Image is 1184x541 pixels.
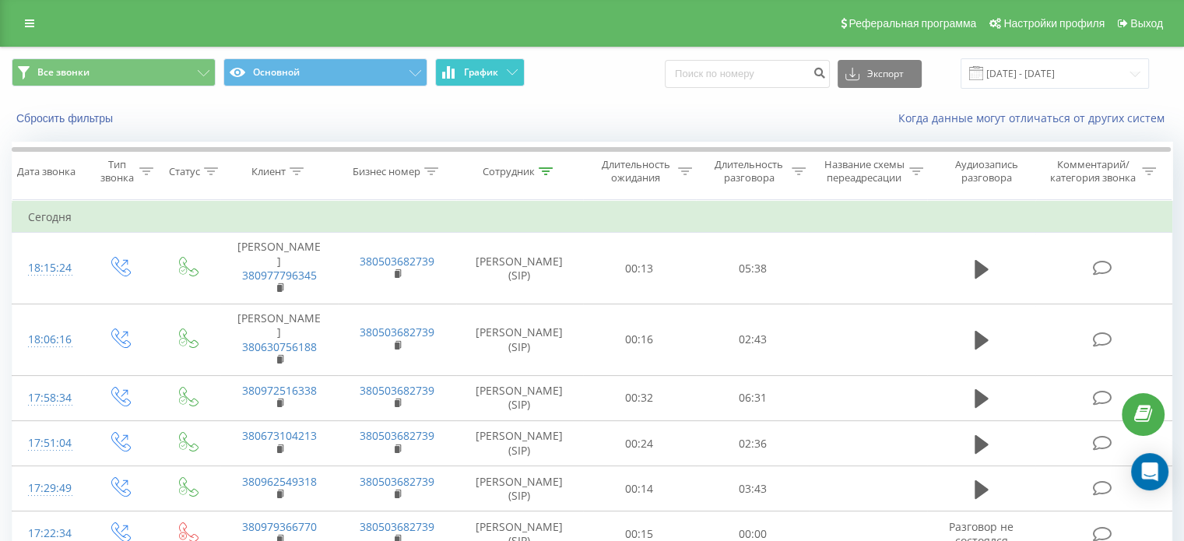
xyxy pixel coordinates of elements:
[12,111,121,125] button: Сбросить фильтры
[242,428,317,443] a: 380673104213
[464,67,498,78] span: График
[898,111,1172,125] a: Когда данные могут отличаться от других систем
[583,466,696,511] td: 00:14
[583,375,696,420] td: 00:32
[1130,17,1163,30] span: Выход
[220,304,338,376] td: [PERSON_NAME]
[223,58,427,86] button: Основной
[848,17,976,30] span: Реферальная программа
[583,304,696,376] td: 00:16
[583,233,696,304] td: 00:13
[941,158,1032,184] div: Аудиозапись разговора
[1131,453,1168,490] div: Open Intercom Messenger
[456,421,583,466] td: [PERSON_NAME] (SIP)
[838,60,922,88] button: Экспорт
[169,165,200,178] div: Статус
[242,383,317,398] a: 380972516338
[28,253,69,283] div: 18:15:24
[360,474,434,489] a: 380503682739
[665,60,830,88] input: Поиск по номеру
[353,165,420,178] div: Бизнес номер
[242,339,317,354] a: 380630756188
[360,254,434,269] a: 380503682739
[360,383,434,398] a: 380503682739
[456,375,583,420] td: [PERSON_NAME] (SIP)
[37,66,90,79] span: Все звонки
[220,233,338,304] td: [PERSON_NAME]
[12,202,1172,233] td: Сегодня
[360,325,434,339] a: 380503682739
[824,158,905,184] div: Название схемы переадресации
[28,383,69,413] div: 17:58:34
[456,233,583,304] td: [PERSON_NAME] (SIP)
[483,165,535,178] div: Сотрудник
[1003,17,1105,30] span: Настройки профиля
[456,304,583,376] td: [PERSON_NAME] (SIP)
[696,421,809,466] td: 02:36
[1047,158,1138,184] div: Комментарий/категория звонка
[251,165,286,178] div: Клиент
[28,428,69,458] div: 17:51:04
[710,158,788,184] div: Длительность разговора
[435,58,525,86] button: График
[242,268,317,283] a: 380977796345
[28,325,69,355] div: 18:06:16
[360,428,434,443] a: 380503682739
[456,466,583,511] td: [PERSON_NAME] (SIP)
[696,304,809,376] td: 02:43
[696,375,809,420] td: 06:31
[28,473,69,504] div: 17:29:49
[696,466,809,511] td: 03:43
[17,165,76,178] div: Дата звонка
[242,519,317,534] a: 380979366770
[360,519,434,534] a: 380503682739
[242,474,317,489] a: 380962549318
[12,58,216,86] button: Все звонки
[597,158,675,184] div: Длительность ожидания
[583,421,696,466] td: 00:24
[98,158,135,184] div: Тип звонка
[696,233,809,304] td: 05:38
